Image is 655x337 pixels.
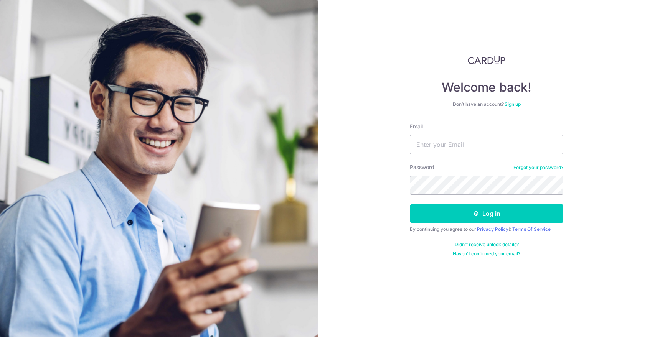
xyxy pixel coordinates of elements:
[410,123,423,130] label: Email
[505,101,521,107] a: Sign up
[468,55,505,64] img: CardUp Logo
[410,101,563,107] div: Don’t have an account?
[455,242,519,248] a: Didn't receive unlock details?
[410,80,563,95] h4: Welcome back!
[477,226,508,232] a: Privacy Policy
[410,135,563,154] input: Enter your Email
[410,163,434,171] label: Password
[512,226,551,232] a: Terms Of Service
[410,226,563,232] div: By continuing you agree to our &
[453,251,520,257] a: Haven't confirmed your email?
[513,164,563,171] a: Forgot your password?
[410,204,563,223] button: Log in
